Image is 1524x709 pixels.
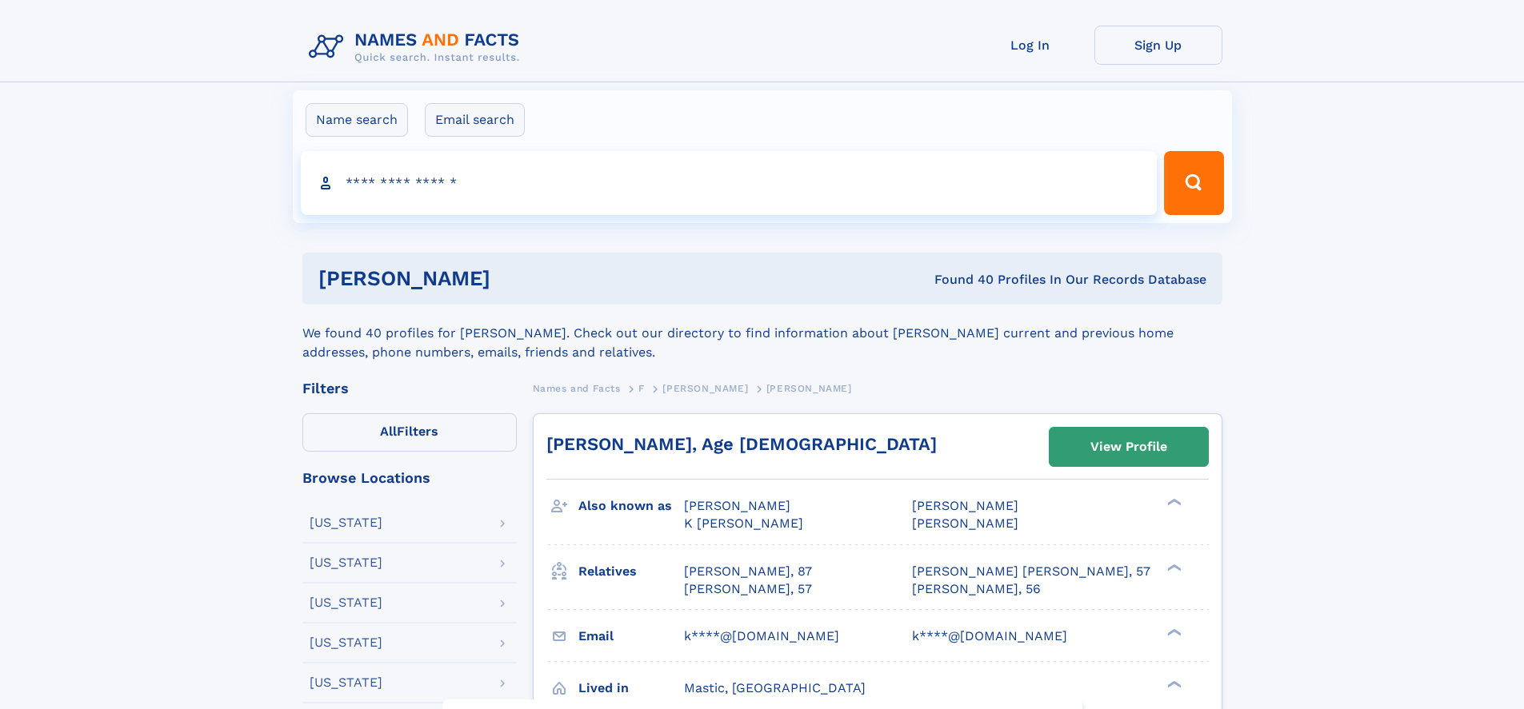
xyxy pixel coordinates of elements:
div: ❯ [1163,679,1182,689]
a: Log In [966,26,1094,65]
div: ❯ [1163,497,1182,508]
span: [PERSON_NAME] [912,498,1018,513]
span: Mastic, [GEOGRAPHIC_DATA] [684,680,866,695]
a: View Profile [1050,428,1208,466]
div: Browse Locations [302,471,517,485]
div: ❯ [1163,627,1182,637]
a: [PERSON_NAME], 87 [684,563,812,580]
h3: Lived in [578,675,684,702]
h3: Email [578,623,684,650]
div: View Profile [1090,428,1167,465]
img: Logo Names and Facts [302,26,533,69]
div: [US_STATE] [310,676,382,689]
label: Email search [425,103,525,137]
h3: Also known as [578,492,684,520]
div: We found 40 profiles for [PERSON_NAME]. Check out our directory to find information about [PERSON... [302,305,1222,362]
span: All [380,424,397,439]
h3: Relatives [578,558,684,585]
span: [PERSON_NAME] [662,383,748,394]
span: [PERSON_NAME] [912,516,1018,531]
div: [US_STATE] [310,556,382,569]
div: Found 40 Profiles In Our Records Database [712,271,1206,289]
h1: [PERSON_NAME] [318,269,713,289]
span: [PERSON_NAME] [766,383,852,394]
a: [PERSON_NAME], 56 [912,580,1041,598]
button: Search Button [1164,151,1223,215]
a: [PERSON_NAME] [PERSON_NAME], 57 [912,563,1150,580]
div: [US_STATE] [310,596,382,609]
span: [PERSON_NAME] [684,498,790,513]
a: [PERSON_NAME] [662,378,748,398]
div: [US_STATE] [310,516,382,529]
span: K [PERSON_NAME] [684,516,803,531]
label: Name search [306,103,408,137]
span: F [638,383,645,394]
a: [PERSON_NAME], Age [DEMOGRAPHIC_DATA] [546,434,937,454]
div: ❯ [1163,562,1182,572]
a: [PERSON_NAME], 57 [684,580,812,598]
a: Names and Facts [533,378,621,398]
a: Sign Up [1094,26,1222,65]
a: F [638,378,645,398]
div: Filters [302,381,517,396]
div: [US_STATE] [310,636,382,649]
label: Filters [302,413,517,452]
input: search input [301,151,1158,215]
